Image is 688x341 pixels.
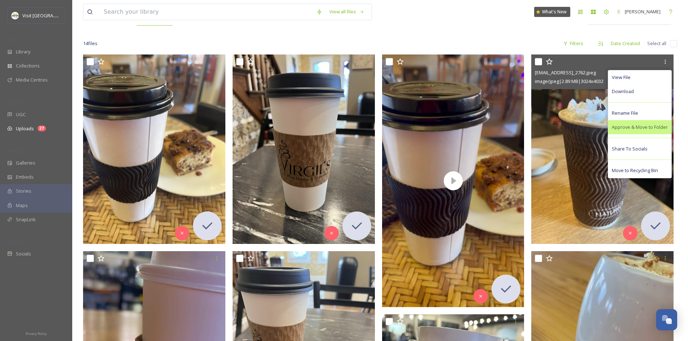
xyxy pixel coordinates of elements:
span: Media Centres [16,76,48,83]
span: Share To Socials [612,145,648,152]
a: View all files [326,5,368,19]
span: Move to Recycling Bin [612,167,658,174]
div: 27 [38,126,46,131]
img: download.jpeg [12,12,19,19]
span: Embeds [16,174,34,180]
div: Date Created [607,36,644,51]
img: ext_1758904419.188981_willisb@visitcanton.com-IMG_2722.jpeg [233,54,375,244]
span: WIDGETS [7,148,24,154]
span: Library [16,48,30,55]
span: [EMAIL_ADDRESS]_2762.jpeg [535,69,596,76]
span: View File [612,74,631,81]
span: Socials [16,250,31,257]
span: Rename File [612,110,638,117]
span: Privacy Policy [26,331,47,336]
a: What's New [534,7,570,17]
span: Collections [16,62,40,69]
span: Stories [16,188,31,194]
span: Galleries [16,159,35,166]
span: Approve & Move to Folder [612,124,668,131]
span: Maps [16,202,28,209]
span: image/jpeg | 2.89 MB | 3024 x 4032 [535,78,603,84]
a: [PERSON_NAME] [613,5,664,19]
span: Visit [GEOGRAPHIC_DATA] [22,12,78,19]
img: ext_1758904419.99379_willisb@visitcanton.com-IMG_2776.jpeg [83,54,225,244]
span: Select all [647,40,666,47]
div: Filters [560,36,587,51]
span: Download [612,88,634,95]
a: Privacy Policy [26,329,47,337]
span: 14 file s [83,40,98,47]
button: Open Chat [656,309,677,330]
img: thumbnail [382,54,524,307]
span: Uploads [16,125,34,132]
span: COLLECT [7,100,23,105]
span: SOCIALS [7,239,22,245]
input: Search your library [100,4,313,20]
span: [PERSON_NAME] [625,8,661,15]
img: ext_1758904418.122417_willisb@visitcanton.com-IMG_2762.jpeg [531,54,674,244]
span: MEDIA [7,37,20,43]
span: UGC [16,111,26,118]
span: SnapLink [16,216,36,223]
